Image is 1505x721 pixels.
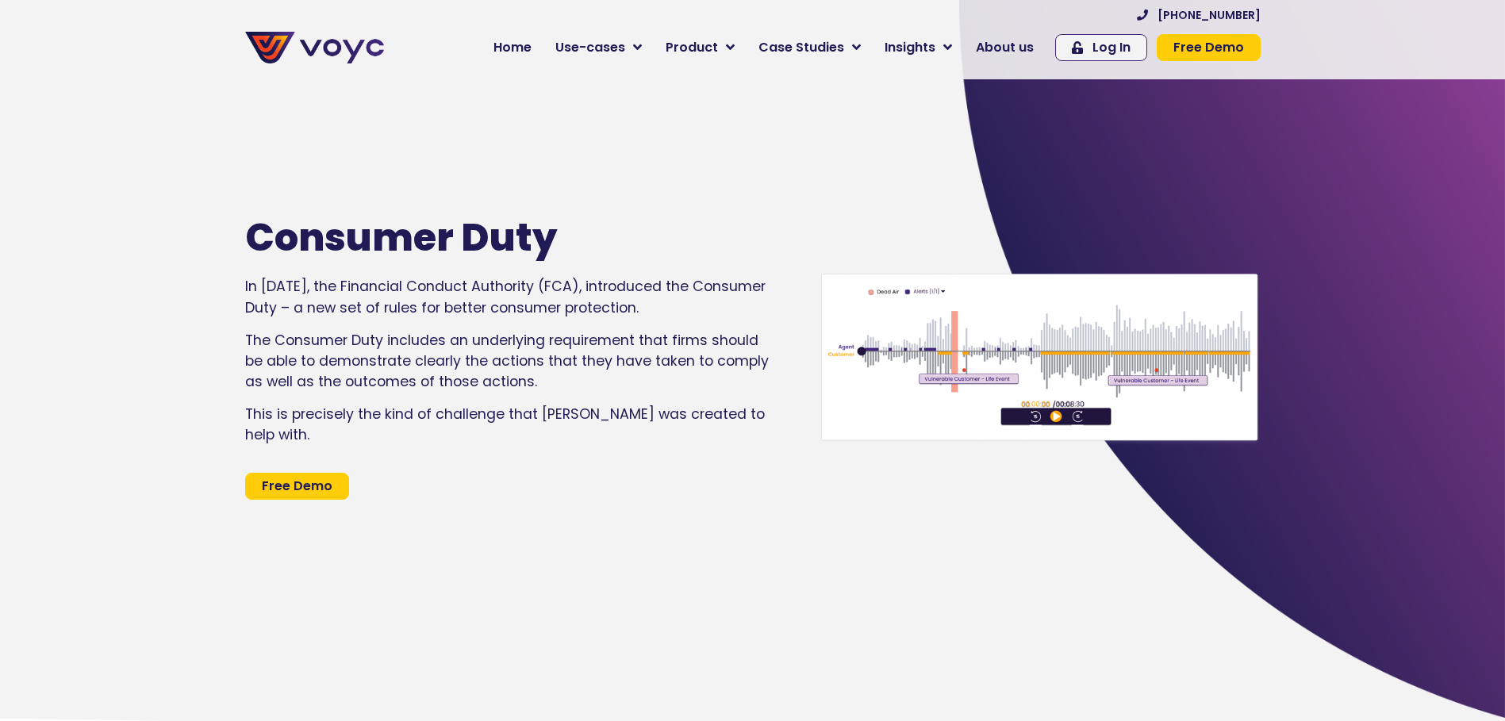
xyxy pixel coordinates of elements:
[245,330,770,393] p: The Consumer Duty includes an underlying requirement that firms should be able to demonstrate cle...
[493,38,532,57] span: Home
[654,32,747,63] a: Product
[1157,34,1261,61] a: Free Demo
[245,215,723,261] h1: Consumer Duty
[245,404,770,446] p: This is precisely the kind of challenge that [PERSON_NAME] was created to help with.
[1137,10,1261,21] a: [PHONE_NUMBER]
[885,38,935,57] span: Insights
[262,480,332,493] span: Free Demo
[1158,10,1261,21] span: [PHONE_NUMBER]
[1055,34,1147,61] a: Log In
[873,32,964,63] a: Insights
[543,32,654,63] a: Use-cases
[245,276,770,318] p: In [DATE], the Financial Conduct Authority (FCA), introduced the Consumer Duty – a new set of rul...
[1092,41,1131,54] span: Log In
[1173,41,1244,54] span: Free Demo
[555,38,625,57] span: Use-cases
[758,38,844,57] span: Case Studies
[482,32,543,63] a: Home
[666,38,718,57] span: Product
[964,32,1046,63] a: About us
[976,38,1034,57] span: About us
[245,473,349,500] a: Free Demo
[245,32,384,63] img: voyc-full-logo
[747,32,873,63] a: Case Studies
